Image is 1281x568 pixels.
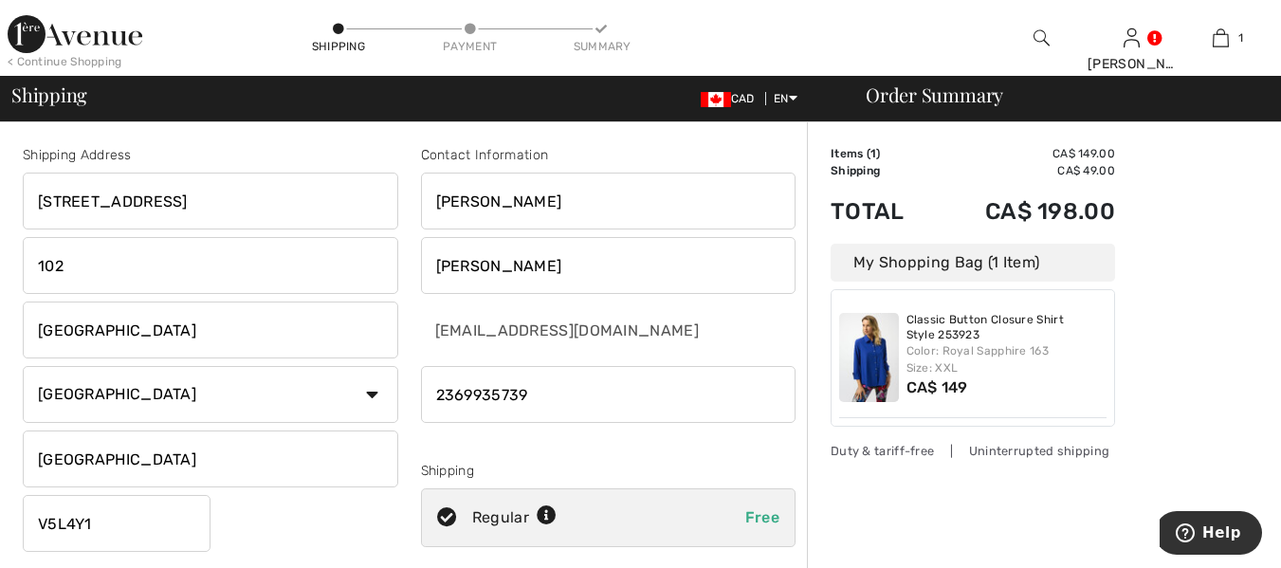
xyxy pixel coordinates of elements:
[1160,511,1262,559] iframe: Opens a widget where you can find more information
[1213,27,1229,49] img: My Bag
[933,179,1115,244] td: CA$ 198.00
[23,237,398,294] input: Address line 2
[421,145,796,165] div: Contact Information
[1177,27,1265,49] a: 1
[421,461,796,481] div: Shipping
[1238,29,1243,46] span: 1
[843,85,1270,104] div: Order Summary
[1124,28,1140,46] a: Sign In
[11,85,87,104] span: Shipping
[421,173,796,229] input: First name
[701,92,762,105] span: CAD
[933,162,1115,179] td: CA$ 49.00
[442,38,499,55] div: Payment
[906,378,968,396] span: CA$ 149
[774,92,797,105] span: EN
[421,366,796,423] input: Mobile
[23,495,210,552] input: Zip/Postal Code
[906,313,1107,342] a: Classic Button Closure Shirt Style 253923
[421,302,703,358] input: E-mail
[8,15,142,53] img: 1ère Avenue
[23,145,398,165] div: Shipping Address
[8,53,122,70] div: < Continue Shopping
[831,145,933,162] td: Items ( )
[831,179,933,244] td: Total
[421,237,796,294] input: Last name
[870,147,876,160] span: 1
[23,431,398,487] input: State/Province
[23,302,398,358] input: City
[745,508,779,526] span: Free
[701,92,731,107] img: Canadian Dollar
[831,162,933,179] td: Shipping
[574,38,631,55] div: Summary
[1088,54,1176,74] div: [PERSON_NAME]
[1034,27,1050,49] img: search the website
[831,442,1115,460] div: Duty & tariff-free | Uninterrupted shipping
[839,313,899,402] img: Classic Button Closure Shirt Style 253923
[472,506,557,529] div: Regular
[831,244,1115,282] div: My Shopping Bag (1 Item)
[1124,27,1140,49] img: My Info
[906,342,1107,376] div: Color: Royal Sapphire 163 Size: XXL
[23,173,398,229] input: Address line 1
[310,38,367,55] div: Shipping
[933,145,1115,162] td: CA$ 149.00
